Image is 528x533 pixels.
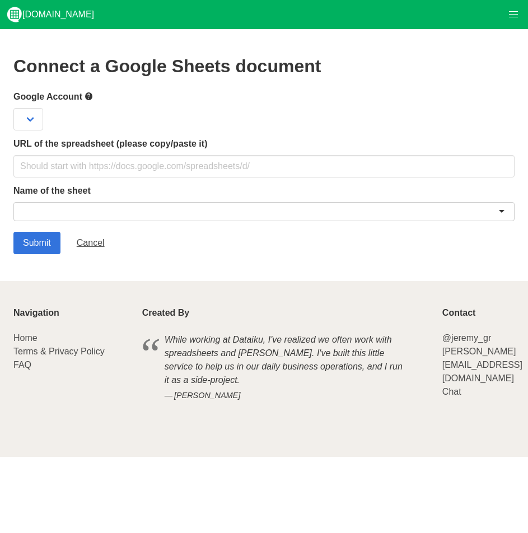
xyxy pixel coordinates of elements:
[13,308,129,318] p: Navigation
[7,7,22,22] img: logo_v2_white.png
[442,387,461,396] a: Chat
[442,347,522,383] a: [PERSON_NAME][EMAIL_ADDRESS][DOMAIN_NAME]
[13,137,515,151] label: URL of the spreadsheet (please copy/paste it)
[13,155,515,177] input: Should start with https://docs.google.com/spreadsheets/d/
[142,331,429,404] blockquote: While working at Dataiku, I've realized we often work with spreadsheets and [PERSON_NAME]. I've b...
[13,333,38,343] a: Home
[67,232,114,254] a: Cancel
[13,360,31,370] a: FAQ
[442,333,491,343] a: @jeremy_gr
[13,90,515,104] label: Google Account
[13,56,515,76] h2: Connect a Google Sheets document
[13,184,515,198] label: Name of the sheet
[13,232,60,254] input: Submit
[165,390,406,402] cite: [PERSON_NAME]
[13,347,105,356] a: Terms & Privacy Policy
[442,308,515,318] p: Contact
[142,308,429,318] p: Created By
